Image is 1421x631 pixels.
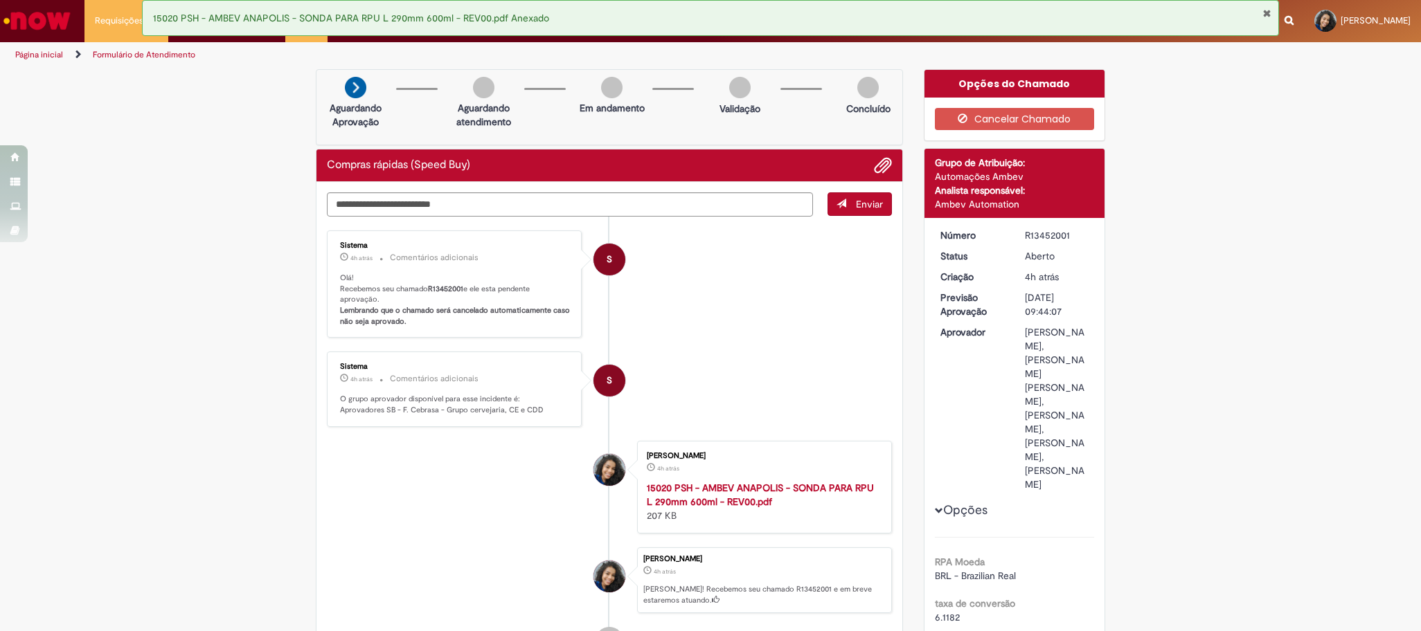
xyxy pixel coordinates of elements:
[340,363,571,371] div: Sistema
[643,584,884,605] p: [PERSON_NAME]! Recebemos seu chamado R13452001 e em breve estaremos atuando.
[593,560,625,592] div: Thaynara Vitoria Santos
[1025,271,1059,283] span: 4h atrás
[729,77,751,98] img: img-circle-grey.png
[647,482,874,508] a: 15020 PSH - AMBEV ANAPOLIS - SONDA PARA RPU L 290mm 600ml - REV00.pdf
[428,284,463,294] b: R13452001
[1,7,73,35] img: ServiceNow
[340,305,572,327] b: Lembrando que o chamado será cancelado automaticamente caso não seja aprovado.
[327,192,813,217] textarea: Digite sua mensagem aqui...
[1262,8,1271,19] button: Fechar Notificação
[935,556,985,568] b: RPA Moeda
[340,273,571,327] p: Olá! Recebemos seu chamado e ele esta pendente aprovação.
[874,156,892,174] button: Adicionar anexos
[95,14,143,28] span: Requisições
[593,365,625,396] div: System
[93,49,195,60] a: Formulário de Atendimento
[607,243,612,276] span: S
[935,183,1095,197] div: Analista responsável:
[1025,249,1089,263] div: Aberto
[1341,15,1411,26] span: [PERSON_NAME]
[340,241,571,250] div: Sistema
[643,555,884,563] div: [PERSON_NAME]
[350,254,373,262] time: 27/08/2025 11:44:18
[720,102,760,116] p: Validação
[935,156,1095,170] div: Grupo de Atribuição:
[340,394,571,415] p: O grupo aprovador disponível para esse incidente é: Aprovadores SB - F. Cebrasa - Grupo cervejari...
[1025,325,1089,491] div: [PERSON_NAME], [PERSON_NAME] [PERSON_NAME], [PERSON_NAME], [PERSON_NAME], [PERSON_NAME]
[580,101,645,115] p: Em andamento
[350,375,373,383] time: 27/08/2025 11:44:15
[930,325,1015,339] dt: Aprovador
[390,373,479,385] small: Comentários adicionais
[327,547,892,614] li: Thaynara Vitoria Santos
[935,569,1016,582] span: BRL - Brazilian Real
[930,228,1015,242] dt: Número
[473,77,494,98] img: img-circle-grey.png
[930,291,1015,318] dt: Previsão Aprovação
[846,102,891,116] p: Concluído
[930,249,1015,263] dt: Status
[1025,271,1059,283] time: 27/08/2025 11:44:07
[593,244,625,275] div: System
[657,464,679,473] time: 27/08/2025 11:43:39
[930,270,1015,284] dt: Criação
[345,77,366,98] img: arrow-next.png
[390,252,479,264] small: Comentários adicionais
[657,464,679,473] span: 4h atrás
[924,70,1105,98] div: Opções do Chamado
[935,611,960,623] span: 6.1182
[593,454,625,486] div: Thaynara Vitoria Santos
[654,567,676,576] time: 27/08/2025 11:44:07
[327,159,470,172] h2: Compras rápidas (Speed Buy) Histórico de tíquete
[935,170,1095,183] div: Automações Ambev
[607,364,612,397] span: S
[322,101,389,129] p: Aguardando Aprovação
[935,597,1015,610] b: taxa de conversão
[935,108,1095,130] button: Cancelar Chamado
[856,198,883,210] span: Enviar
[1025,291,1089,318] div: [DATE] 09:44:07
[450,101,517,129] p: Aguardando atendimento
[647,481,877,522] div: 207 KB
[1025,270,1089,284] div: 27/08/2025 11:44:07
[153,12,549,24] span: 15020 PSH - AMBEV ANAPOLIS - SONDA PARA RPU L 290mm 600ml - REV00.pdf Anexado
[857,77,879,98] img: img-circle-grey.png
[350,375,373,383] span: 4h atrás
[654,567,676,576] span: 4h atrás
[10,42,937,68] ul: Trilhas de página
[935,197,1095,211] div: Ambev Automation
[15,49,63,60] a: Página inicial
[601,77,623,98] img: img-circle-grey.png
[1025,228,1089,242] div: R13452001
[350,254,373,262] span: 4h atrás
[647,452,877,460] div: [PERSON_NAME]
[828,192,892,216] button: Enviar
